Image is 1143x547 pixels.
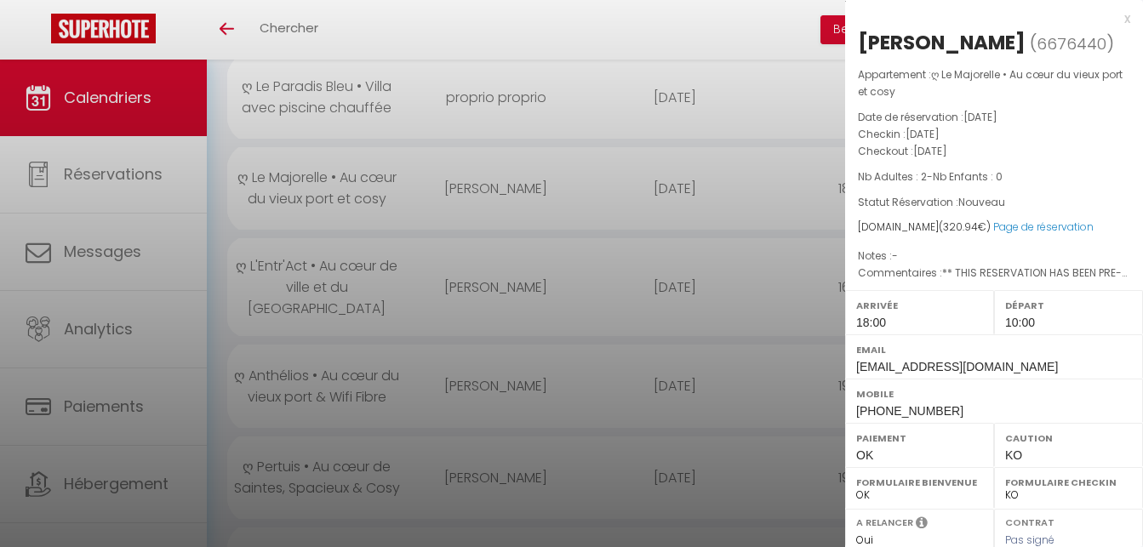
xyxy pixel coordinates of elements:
span: [DATE] [913,144,947,158]
span: Nouveau [958,195,1005,209]
label: Mobile [856,385,1132,402]
span: ღ Le Majorelle • Au cœur du vieux port et cosy [858,67,1123,99]
button: Ouvrir le widget de chat LiveChat [14,7,65,58]
span: ( €) [939,219,991,234]
label: Caution [1005,430,1132,447]
label: Formulaire Checkin [1005,474,1132,491]
span: [DATE] [963,110,997,124]
label: Arrivée [856,297,983,314]
p: Commentaires : [858,265,1130,282]
label: Paiement [856,430,983,447]
label: A relancer [856,516,913,530]
span: - [892,248,898,263]
p: Checkin : [858,126,1130,143]
span: KO [1005,448,1022,462]
label: Formulaire Bienvenue [856,474,983,491]
div: [PERSON_NAME] [858,29,1026,56]
span: 6676440 [1037,33,1106,54]
span: [PHONE_NUMBER] [856,404,963,418]
p: Date de réservation : [858,109,1130,126]
p: Statut Réservation : [858,194,1130,211]
span: Pas signé [1005,533,1054,547]
span: 18:00 [856,316,886,329]
p: Checkout : [858,143,1130,160]
i: Sélectionner OUI si vous souhaiter envoyer les séquences de messages post-checkout [916,516,928,534]
span: Nb Enfants : 0 [933,169,1003,184]
span: 10:00 [1005,316,1035,329]
span: 320.94 [943,219,978,234]
div: [DOMAIN_NAME] [858,219,1130,236]
label: Départ [1005,297,1132,314]
p: Notes : [858,248,1130,265]
label: Contrat [1005,516,1054,527]
p: Appartement : [858,66,1130,100]
span: Nb Adultes : 2 [858,169,927,184]
div: x [845,9,1130,29]
p: - [858,168,1130,185]
span: [EMAIL_ADDRESS][DOMAIN_NAME] [856,360,1058,373]
a: Page de réservation [993,219,1094,234]
span: [DATE] [906,127,940,141]
span: OK [856,448,873,462]
label: Email [856,341,1132,358]
span: ( ) [1030,31,1114,55]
